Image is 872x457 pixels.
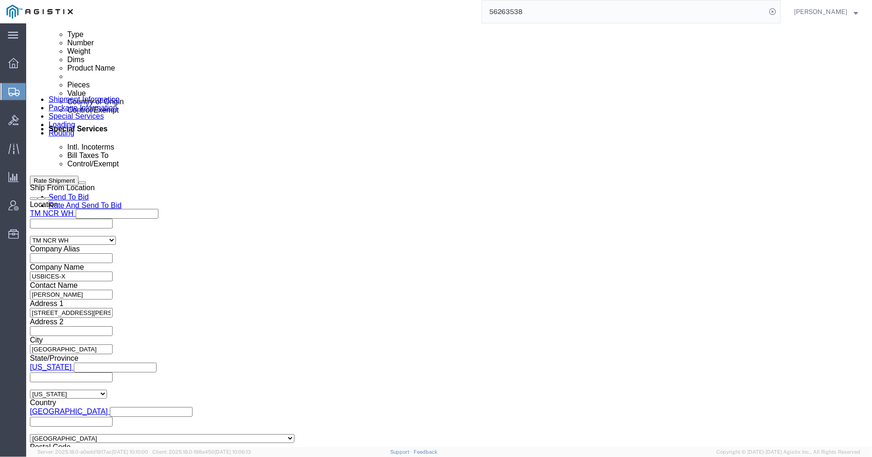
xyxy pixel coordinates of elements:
span: Andrew Wacyra [794,7,848,17]
span: Server: 2025.18.0-a0edd1917ac [37,449,148,455]
span: Client: 2025.18.0-198a450 [152,449,251,455]
a: Support [391,449,414,455]
span: [DATE] 10:06:13 [214,449,251,455]
input: Search for shipment number, reference number [482,0,766,23]
iframe: FS Legacy Container [26,23,872,447]
span: Copyright © [DATE]-[DATE] Agistix Inc., All Rights Reserved [717,448,861,456]
span: [DATE] 10:10:00 [112,449,148,455]
button: [PERSON_NAME] [794,6,859,17]
img: logo [7,5,73,19]
a: Feedback [414,449,437,455]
